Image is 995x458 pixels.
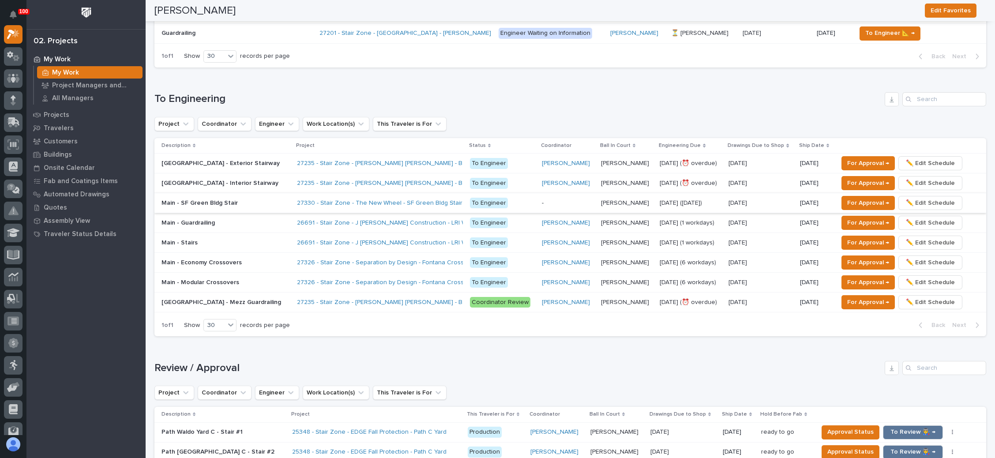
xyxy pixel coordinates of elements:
[44,204,67,212] p: Quotes
[949,53,986,60] button: Next
[78,4,94,21] img: Workspace Logo
[841,255,895,270] button: For Approval →
[240,322,290,329] p: records per page
[161,218,217,227] p: Main - Guardrailing
[728,257,749,267] p: [DATE]
[610,30,658,37] a: [PERSON_NAME]
[841,236,895,250] button: For Approval →
[26,214,146,227] a: Assembly View
[542,199,594,207] p: -
[530,448,578,456] a: [PERSON_NAME]
[601,198,651,207] p: [PERSON_NAME]
[728,198,749,207] p: [DATE]
[723,428,754,436] p: [DATE]
[906,237,955,248] span: ✏️ Edit Schedule
[860,26,920,41] button: To Engineer 📐 →
[601,277,651,286] p: [PERSON_NAME]
[184,53,200,60] p: Show
[926,321,945,329] span: Back
[800,180,831,187] p: [DATE]
[847,218,889,228] span: For Approval →
[660,180,721,187] p: [DATE] (⏰ overdue)
[154,23,986,43] tr: GuardrailingGuardrailing 27201 - Stair Zone - [GEOGRAPHIC_DATA] - [PERSON_NAME] Shop Engineer Wai...
[26,121,146,135] a: Travelers
[4,5,23,24] button: Notifications
[660,279,721,286] p: [DATE] (6 workdays)
[154,213,986,233] tr: Main - GuardrailingMain - Guardrailing 26691 - Stair Zone - J [PERSON_NAME] Construction - LRI Wa...
[601,237,651,247] p: [PERSON_NAME]
[590,427,640,436] p: [PERSON_NAME]
[847,158,889,169] span: For Approval →
[34,37,78,46] div: 02. Projects
[898,156,962,170] button: ✏️ Edit Schedule
[468,427,502,438] div: Production
[161,257,244,267] p: Main - Economy Crossovers
[760,409,802,419] p: Hold Before Fab
[542,180,590,187] a: [PERSON_NAME]
[303,117,369,131] button: Work Location(s)
[44,56,71,64] p: My Work
[161,277,241,286] p: Main - Modular Crossovers
[255,386,299,400] button: Engineer
[743,28,763,37] p: [DATE]
[902,361,986,375] div: Search
[154,422,986,442] tr: Path Waldo Yard C - Stair #1Path Waldo Yard C - Stair #1 25348 - Stair Zone - EDGE Fall Protectio...
[912,53,949,60] button: Back
[161,297,283,306] p: [GEOGRAPHIC_DATA] - Mezz Guardrailing
[204,321,225,330] div: 30
[722,409,747,419] p: Ship Date
[297,199,462,207] a: 27330 - Stair Zone - The New Wheel - SF Green Bldg Stair
[601,257,651,267] p: [PERSON_NAME]
[292,428,447,436] a: 25348 - Stair Zone - EDGE Fall Protection - Path C Yard
[154,45,180,67] p: 1 of 1
[906,178,955,188] span: ✏️ Edit Schedule
[529,409,560,419] p: Coordinator
[601,178,651,187] p: [PERSON_NAME]
[728,237,749,247] p: [DATE]
[890,427,935,437] span: To Review 👨‍🏭 →
[499,28,592,39] div: Engineer Waiting on Information
[161,158,282,167] p: [GEOGRAPHIC_DATA] - Exterior Stairway
[761,447,796,456] p: ready to go
[800,259,831,267] p: [DATE]
[902,92,986,106] div: Search
[728,277,749,286] p: [DATE]
[161,237,199,247] p: Main - Stairs
[198,386,252,400] button: Coordinator
[161,427,244,436] p: Path Waldo Yard C - Stair #1
[154,117,194,131] button: Project
[26,108,146,121] a: Projects
[373,117,447,131] button: This Traveler is For
[44,177,118,185] p: Fab and Coatings Items
[240,53,290,60] p: records per page
[26,201,146,214] a: Quotes
[52,94,94,102] p: All Managers
[650,409,706,419] p: Drawings Due to Shop
[906,297,955,308] span: ✏️ Edit Schedule
[34,92,146,104] a: All Managers
[906,218,955,228] span: ✏️ Edit Schedule
[728,158,749,167] p: [DATE]
[931,5,971,16] span: Edit Favorites
[530,428,578,436] a: [PERSON_NAME]
[650,447,671,456] p: [DATE]
[303,386,369,400] button: Work Location(s)
[601,218,651,227] p: [PERSON_NAME]
[373,386,447,400] button: This Traveler is For
[906,277,955,288] span: ✏️ Edit Schedule
[154,193,986,213] tr: Main - SF Green Bldg StairMain - SF Green Bldg Stair 27330 - Stair Zone - The New Wheel - SF Gree...
[161,409,191,419] p: Description
[542,279,590,286] a: [PERSON_NAME]
[52,82,139,90] p: Project Managers and Engineers
[590,447,640,456] p: [PERSON_NAME]
[827,427,874,437] span: Approval Status
[847,297,889,308] span: For Approval →
[44,230,116,238] p: Traveler Status Details
[296,141,315,150] p: Project
[883,425,943,439] button: To Review 👨‍🏭 →
[841,295,895,309] button: For Approval →
[319,30,508,37] a: 27201 - Stair Zone - [GEOGRAPHIC_DATA] - [PERSON_NAME] Shop
[728,218,749,227] p: [DATE]
[898,295,962,309] button: ✏️ Edit Schedule
[906,198,955,208] span: ✏️ Edit Schedule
